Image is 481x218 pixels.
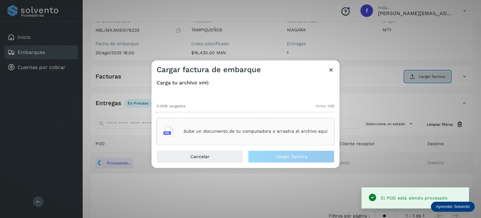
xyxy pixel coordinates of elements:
[157,103,185,109] span: 0.0KB cargados
[157,150,243,163] button: Cancelar
[157,80,334,86] h4: Carga tu archivo xml:
[184,129,328,134] p: Sube un documento de tu computadora o arrastra el archivo aquí
[190,154,209,159] span: Cancelar
[157,65,261,74] h3: Cargar factura de embarque
[436,204,470,209] p: Aprender Solvento
[381,195,447,200] span: El POD está siendo procesado
[276,154,307,159] span: Cargar factura
[431,202,475,212] div: Aprender Solvento
[316,103,334,109] span: límite 1MB
[248,150,334,163] button: Cargar factura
